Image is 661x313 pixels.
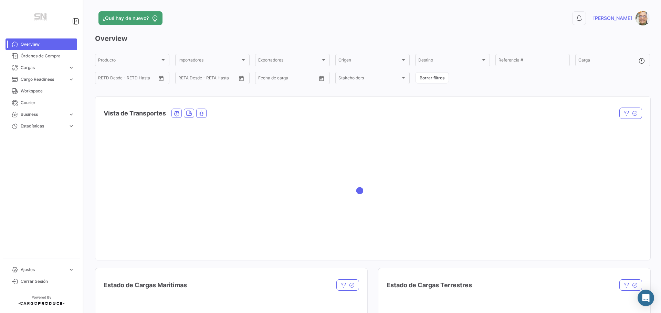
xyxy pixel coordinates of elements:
[172,109,181,118] button: Ocean
[68,76,74,82] span: expand_more
[178,59,240,64] span: Importadores
[418,59,480,64] span: Destino
[258,59,320,64] span: Exportadores
[21,267,65,273] span: Ajustes
[593,15,632,22] span: [PERSON_NAME]
[338,77,400,81] span: Stakeholders
[236,73,246,83] button: Open calendar
[115,77,143,81] input: Hasta
[21,123,65,129] span: Estadísticas
[184,109,194,118] button: Land
[21,53,74,59] span: Órdenes de Compra
[98,11,162,25] button: ¿Qué hay de nuevo?
[68,123,74,129] span: expand_more
[258,77,271,81] input: Desde
[21,111,65,118] span: Business
[21,278,74,284] span: Cerrar Sesión
[104,109,166,118] h4: Vista de Transportes
[21,65,65,71] span: Cargas
[68,65,74,71] span: expand_more
[387,280,472,290] h4: Estado de Cargas Terrestres
[338,59,400,64] span: Origen
[638,290,654,306] div: Abrir Intercom Messenger
[415,72,449,83] button: Borrar filtros
[98,77,111,81] input: Desde
[21,41,74,47] span: Overview
[68,111,74,118] span: expand_more
[103,15,149,22] span: ¿Qué hay de nuevo?
[24,8,59,27] img: Manufactura+Logo.png
[6,97,77,109] a: Courier
[6,38,77,50] a: Overview
[178,77,191,81] input: Desde
[197,109,206,118] button: Air
[21,76,65,82] span: Cargo Readiness
[156,73,166,83] button: Open calendar
[196,77,223,81] input: Hasta
[21,88,74,94] span: Workspace
[95,34,650,43] h3: Overview
[6,50,77,62] a: Órdenes de Compra
[98,59,160,64] span: Producto
[21,100,74,106] span: Courier
[275,77,303,81] input: Hasta
[636,11,650,25] img: Captura.PNG
[316,73,327,83] button: Open calendar
[68,267,74,273] span: expand_more
[104,280,187,290] h4: Estado de Cargas Maritimas
[6,85,77,97] a: Workspace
